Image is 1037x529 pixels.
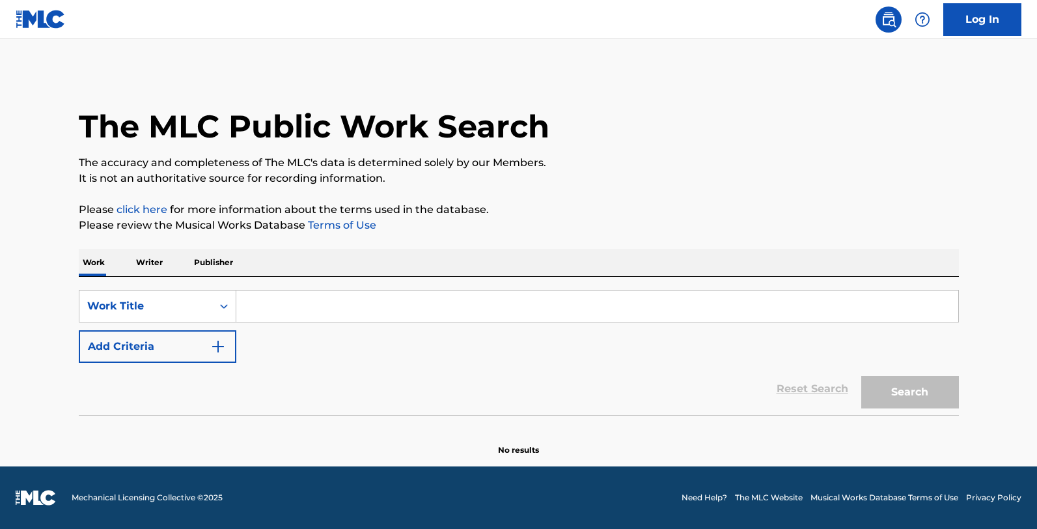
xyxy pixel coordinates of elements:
[16,490,56,506] img: logo
[79,202,959,218] p: Please for more information about the terms used in the database.
[305,219,376,231] a: Terms of Use
[682,492,727,504] a: Need Help?
[943,3,1021,36] a: Log In
[909,7,935,33] div: Help
[810,492,958,504] a: Musical Works Database Terms of Use
[79,290,959,415] form: Search Form
[190,249,237,276] p: Publisher
[79,249,109,276] p: Work
[79,330,236,363] button: Add Criteria
[966,492,1021,504] a: Privacy Policy
[915,12,930,27] img: help
[79,218,959,233] p: Please review the Musical Works Database
[87,298,204,314] div: Work Title
[876,7,902,33] a: Public Search
[881,12,896,27] img: search
[498,429,539,456] p: No results
[117,203,167,216] a: click here
[16,10,66,29] img: MLC Logo
[210,339,226,354] img: 9d2ae6d4665cec9f34b9.svg
[132,249,167,276] p: Writer
[735,492,803,504] a: The MLC Website
[79,155,959,171] p: The accuracy and completeness of The MLC's data is determined solely by our Members.
[72,492,223,504] span: Mechanical Licensing Collective © 2025
[79,171,959,186] p: It is not an authoritative source for recording information.
[79,107,549,146] h1: The MLC Public Work Search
